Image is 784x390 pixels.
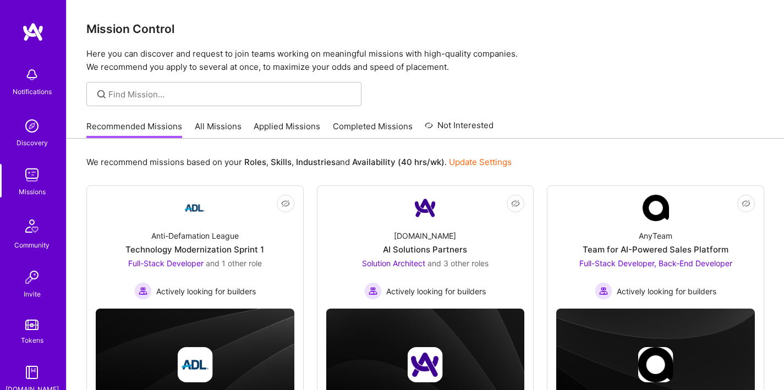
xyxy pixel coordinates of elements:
[156,285,256,297] span: Actively looking for builders
[22,22,44,42] img: logo
[86,22,764,36] h3: Mission Control
[195,120,242,139] a: All Missions
[13,86,52,97] div: Notifications
[617,285,716,297] span: Actively looking for builders
[86,120,182,139] a: Recommended Missions
[643,195,669,221] img: Company Logo
[95,88,108,101] i: icon SearchGrey
[579,259,732,268] span: Full-Stack Developer, Back-End Developer
[412,195,438,221] img: Company Logo
[134,282,152,300] img: Actively looking for builders
[14,239,50,251] div: Community
[86,156,512,168] p: We recommend missions based on your , , and .
[177,347,212,382] img: Company logo
[638,347,673,382] img: Company logo
[108,89,353,100] input: Find Mission...
[511,199,520,208] i: icon EyeClosed
[96,195,294,300] a: Company LogoAnti-Defamation LeagueTechnology Modernization Sprint 1Full-Stack Developer and 1 oth...
[271,157,292,167] b: Skills
[19,213,45,239] img: Community
[21,361,43,383] img: guide book
[21,334,43,346] div: Tokens
[449,157,512,167] a: Update Settings
[639,230,672,241] div: AnyTeam
[326,195,525,300] a: Company Logo[DOMAIN_NAME]AI Solutions PartnersSolution Architect and 3 other rolesActively lookin...
[595,282,612,300] img: Actively looking for builders
[362,259,425,268] span: Solution Architect
[296,157,336,167] b: Industries
[583,244,728,255] div: Team for AI-Powered Sales Platform
[742,199,750,208] i: icon EyeClosed
[408,347,443,382] img: Company logo
[333,120,413,139] a: Completed Missions
[24,288,41,300] div: Invite
[394,230,456,241] div: [DOMAIN_NAME]
[21,115,43,137] img: discovery
[254,120,320,139] a: Applied Missions
[128,259,204,268] span: Full-Stack Developer
[21,266,43,288] img: Invite
[364,282,382,300] img: Actively looking for builders
[151,230,239,241] div: Anti-Defamation League
[86,47,764,74] p: Here you can discover and request to join teams working on meaningful missions with high-quality ...
[352,157,445,167] b: Availability (40 hrs/wk)
[383,244,467,255] div: AI Solutions Partners
[386,285,486,297] span: Actively looking for builders
[17,137,48,149] div: Discovery
[21,64,43,86] img: bell
[427,259,489,268] span: and 3 other roles
[281,199,290,208] i: icon EyeClosed
[425,119,494,139] a: Not Interested
[244,157,266,167] b: Roles
[206,259,262,268] span: and 1 other role
[21,164,43,186] img: teamwork
[125,244,264,255] div: Technology Modernization Sprint 1
[182,195,208,221] img: Company Logo
[25,320,39,330] img: tokens
[556,195,755,300] a: Company LogoAnyTeamTeam for AI-Powered Sales PlatformFull-Stack Developer, Back-End Developer Act...
[19,186,46,197] div: Missions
